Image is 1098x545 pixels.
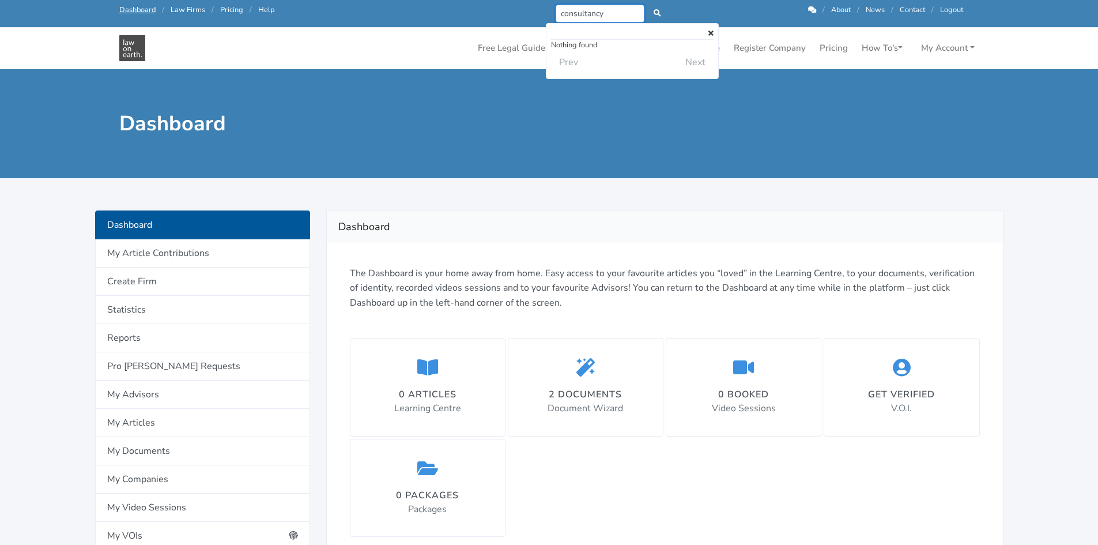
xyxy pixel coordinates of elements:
[95,409,310,437] a: My Articles
[473,37,554,59] a: Free Legal Guides
[212,5,214,15] span: /
[396,502,459,517] p: Packages
[900,5,925,15] a: Contact
[95,352,310,381] a: Pro [PERSON_NAME] Requests
[822,5,825,15] span: /
[916,37,979,59] a: My Account
[119,5,156,15] a: Dashboard
[666,338,821,436] a: 0 booked Video Sessions
[119,35,145,61] img: Law On Earth
[350,266,980,311] p: The Dashboard is your home away from home. Easy access to your favourite articles you “loved” in ...
[95,381,310,409] a: My Advisors
[338,218,991,236] h2: Dashboard
[891,5,893,15] span: /
[350,338,505,436] a: 0 articles Learning Centre
[551,40,714,51] div: Nothing found
[220,5,243,15] a: Pricing
[556,5,645,22] input: Search
[857,5,859,15] span: /
[857,37,907,59] a: How To's
[824,338,979,436] a: Get Verified V.O.I.
[940,5,963,15] a: Logout
[95,211,310,239] a: Dashboard
[394,401,461,416] p: Learning Centre
[868,401,935,416] p: V.O.I.
[95,268,310,296] a: Create Firm
[95,239,310,268] a: My Article Contributions
[171,5,205,15] a: Law Firms
[95,494,310,522] a: My Video Sessions
[258,5,274,15] a: Help
[815,37,852,59] a: Pricing
[95,465,310,494] a: My Companies
[394,388,461,401] div: 0 articles
[95,296,310,324] a: Statistics
[931,5,934,15] span: /
[162,5,164,15] span: /
[831,5,851,15] a: About
[119,111,541,137] h1: Dashboard
[396,488,459,502] div: 0 packages
[712,401,776,416] p: Video Sessions
[729,37,810,59] a: Register Company
[95,324,310,352] a: Reports
[712,388,776,401] div: 0 booked
[95,437,310,465] a: My Documents
[868,388,935,401] div: Get Verified
[350,439,505,537] a: 0 packages Packages
[250,5,252,15] span: /
[866,5,885,15] a: News
[548,401,623,416] p: Document Wizard
[548,388,623,401] div: 2 documents
[508,338,663,436] a: 2 documents Document Wizard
